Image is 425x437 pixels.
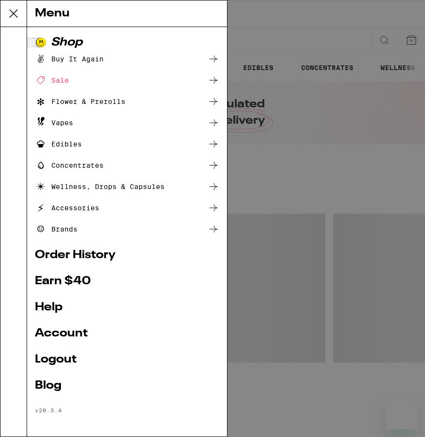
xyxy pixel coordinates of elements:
[35,223,219,235] a: Brands
[27,0,227,27] div: Menu
[35,202,219,214] a: Accessories
[35,181,219,192] a: Wellness, Drops & Capsules
[35,96,219,107] a: Flower & Prerolls
[35,117,219,129] a: Vapes
[35,37,219,48] a: Shop
[35,249,219,261] a: Order History
[35,302,219,313] a: Help
[35,138,82,150] div: Edibles
[35,74,219,86] a: Sale
[386,398,417,429] iframe: Button to launch messaging window
[35,276,219,287] a: Earn $ 40
[35,138,219,150] a: Edibles
[35,380,219,392] a: Blog
[35,117,73,129] div: Vapes
[35,74,69,86] div: Sale
[35,181,165,192] div: Wellness, Drops & Capsules
[35,223,77,235] div: Brands
[35,160,219,171] a: Concentrates
[35,202,99,214] div: Accessories
[35,53,219,65] a: Buy It Again
[35,96,125,107] div: Flower & Prerolls
[35,354,219,365] a: Logout
[35,53,104,65] div: Buy It Again
[35,160,104,171] div: Concentrates
[35,407,62,413] span: v 20.3.4
[35,328,219,339] a: Account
